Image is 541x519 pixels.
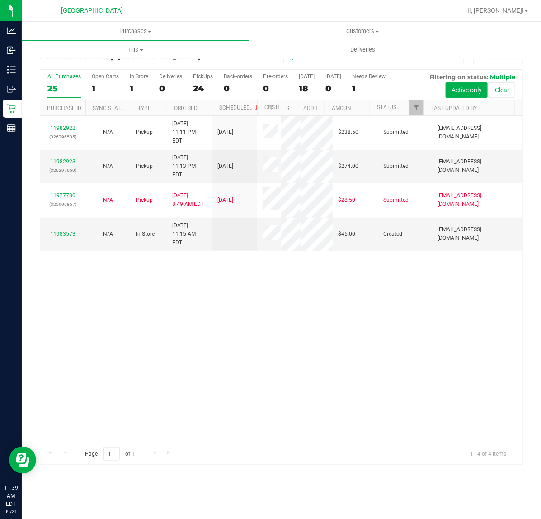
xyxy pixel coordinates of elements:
span: $45.00 [338,230,355,238]
span: [EMAIL_ADDRESS][DOMAIN_NAME] [438,124,517,141]
button: N/A [103,230,113,238]
div: PickUps [193,73,213,80]
div: [DATE] [325,73,341,80]
a: State Registry ID [286,105,334,111]
div: 18 [299,83,315,94]
a: Type [138,105,151,111]
span: $274.00 [338,162,358,171]
div: 25 [47,83,81,94]
iframe: Resource center [9,447,36,474]
p: (325906857) [46,200,80,209]
a: Sync Status [93,105,127,111]
button: Active only [446,82,488,98]
span: [GEOGRAPHIC_DATA] [61,7,123,14]
a: Amount [332,105,354,111]
div: 0 [325,83,341,94]
div: Pre-orders [263,73,288,80]
p: 09/21 [4,508,18,515]
span: $238.50 [338,128,358,137]
span: [EMAIL_ADDRESS][DOMAIN_NAME] [438,191,517,209]
span: Not Applicable [103,129,113,135]
a: Deliveries [249,40,476,59]
div: Needs Review [352,73,386,80]
div: 1 [130,83,148,94]
div: Back-orders [224,73,252,80]
inline-svg: Retail [7,104,16,113]
span: [DATE] 11:11 PM EDT [172,119,207,146]
span: [DATE] 11:15 AM EDT [172,221,207,248]
div: 0 [159,83,182,94]
span: $28.50 [338,196,355,205]
div: 1 [352,83,386,94]
button: N/A [103,128,113,137]
a: 11982923 [50,158,75,165]
span: [DATE] [217,196,233,205]
span: [DATE] 8:49 AM EDT [172,191,204,209]
a: Status [377,104,396,110]
span: Deliveries [338,46,387,54]
div: 1 [92,83,119,94]
th: Address [296,100,325,116]
a: Purchase ID [47,105,81,111]
span: Hi, [PERSON_NAME]! [465,7,524,14]
span: [DATE] [217,128,233,137]
a: Scheduled [219,105,260,111]
a: Ordered [174,105,198,111]
a: Purchases [22,22,249,41]
span: Pickup [136,196,153,205]
div: In Store [130,73,148,80]
a: 11977780 [50,192,75,199]
span: Purchases [22,27,249,35]
span: Not Applicable [103,231,113,237]
input: 1 [103,447,120,461]
div: 0 [263,83,288,94]
div: [DATE] [299,73,315,80]
inline-svg: Inventory [7,65,16,74]
span: Submitted [383,162,409,171]
inline-svg: Outbound [7,85,16,94]
span: Pickup [136,128,153,137]
div: All Purchases [47,73,81,80]
span: Pickup [136,162,153,171]
button: N/A [103,162,113,171]
span: Tills [22,46,249,54]
span: [EMAIL_ADDRESS][DOMAIN_NAME] [438,225,517,243]
span: Created [383,230,402,238]
span: Submitted [383,196,409,205]
a: Last Updated By [431,105,477,111]
a: 11983573 [50,231,75,237]
span: [DATE] [217,162,233,171]
div: Open Carts [92,73,119,80]
span: Not Applicable [103,197,113,203]
div: 0 [224,83,252,94]
span: [DATE] 11:13 PM EDT [172,153,207,180]
span: Filtering on status: [429,73,488,81]
a: Tills [22,40,249,59]
inline-svg: Reports [7,124,16,133]
inline-svg: Inbound [7,46,16,55]
span: Submitted [383,128,409,137]
span: Not Applicable [103,163,113,169]
span: In-Store [136,230,155,238]
h3: Purchase Summary: [40,52,201,61]
button: Clear [489,82,515,98]
div: 24 [193,83,213,94]
a: Customers [249,22,476,41]
p: (326297650) [46,166,80,175]
p: (326296535) [46,133,80,141]
a: Filter [263,100,278,115]
button: N/A [103,196,113,205]
span: [EMAIL_ADDRESS][DOMAIN_NAME] [438,157,517,175]
span: Customers [249,27,476,35]
a: Filter [409,100,424,115]
a: 11982922 [50,125,75,131]
span: Page of 1 [77,447,142,461]
div: Deliveries [159,73,182,80]
inline-svg: Analytics [7,26,16,35]
span: Multiple [490,73,515,81]
span: 1 - 4 of 4 items [463,447,513,461]
p: 11:39 AM EDT [4,484,18,508]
